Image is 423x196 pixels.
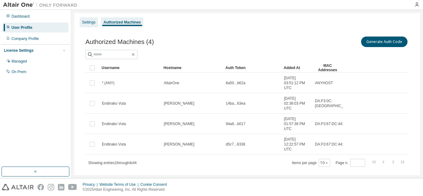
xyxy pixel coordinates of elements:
[315,142,348,147] span: DA:F3:67:DC:44:6C
[11,25,32,30] div: User Profile
[164,63,220,73] div: Hostname
[102,63,159,73] div: Username
[225,63,279,73] div: Auth Token
[11,36,39,41] div: Company Profile
[102,101,126,106] span: Endinako Vuta
[226,121,245,126] span: 94a8...b017
[226,101,245,106] span: 14ba...63ea
[284,63,310,73] div: Added At
[361,37,408,47] button: Generate Auth Code
[102,81,115,85] span: * (ANY)
[102,121,126,126] span: Endinako Vuta
[48,184,54,190] img: instagram.svg
[164,142,194,147] span: [PERSON_NAME]
[83,182,99,187] div: Privacy
[164,121,194,126] span: [PERSON_NAME]
[102,142,126,147] span: Endinako Vuta
[336,159,365,167] span: Page n.
[85,38,154,46] span: Authorized Machines (4)
[11,59,27,64] div: Managed
[88,161,137,165] span: Showing entries 1 through 4 of 4
[315,98,365,108] span: DA:F3:0C:[GEOGRAPHIC_DATA]:E8:7A
[284,76,309,90] span: [DATE] 03:51:12 PM UTC
[103,20,141,25] div: Authorized Machines
[3,2,81,8] img: Altair One
[164,81,179,85] span: AltairOne
[99,182,140,187] div: Website Terms of Use
[315,63,341,73] div: MAC Addresses
[58,184,64,190] img: linkedin.svg
[164,101,194,106] span: [PERSON_NAME]
[82,20,95,25] div: Settings
[226,81,245,85] span: 8a50...b62a
[2,184,34,190] img: altair_logo.svg
[83,187,171,192] p: © 2025 Altair Engineering, Inc. All Rights Reserved.
[320,160,329,165] button: 10
[140,182,170,187] div: Cookie Consent
[68,184,77,190] img: youtube.svg
[284,137,309,152] span: [DATE] 12:22:57 PM UTC
[4,48,33,53] div: License Settings
[11,14,30,19] div: Dashboard
[284,116,309,131] span: [DATE] 01:57:38 PM UTC
[315,81,333,85] span: ANYHOST
[284,96,309,111] span: [DATE] 02:38:03 PM UTC
[37,184,44,190] img: facebook.svg
[315,121,348,126] span: DA:F3:67:DC:44:6C
[11,69,26,74] div: On Prem
[226,142,245,147] span: d5c7...6338
[292,159,330,167] span: Items per page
